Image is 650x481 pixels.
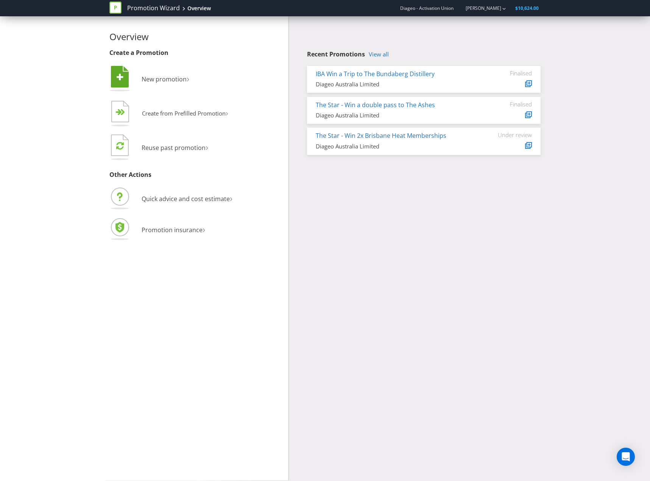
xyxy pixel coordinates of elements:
[187,5,211,12] div: Overview
[206,141,208,153] span: ›
[230,192,232,204] span: ›
[316,70,435,78] a: IBA Win a Trip to The Bundaberg Distillery
[316,101,435,109] a: The Star - Win a double pass to The Ashes
[458,5,501,11] a: [PERSON_NAME]
[316,111,475,119] div: Diageo Australia Limited
[617,448,635,466] div: Open Intercom Messenger
[116,141,124,150] tspan: 
[400,5,454,11] span: Diageo - Activation Union
[109,172,283,178] h3: Other Actions
[142,195,230,203] span: Quick advice and cost estimate
[109,50,283,56] h3: Create a Promotion
[109,99,229,129] button: Create from Prefilled Promotion›
[486,101,532,108] div: Finalised
[109,195,232,203] a: Quick advice and cost estimate›
[515,5,539,11] span: $10,624.00
[203,223,205,235] span: ›
[187,72,189,84] span: ›
[109,32,283,42] h2: Overview
[142,75,187,83] span: New promotion
[226,107,228,119] span: ›
[127,4,180,12] a: Promotion Wizard
[369,51,389,58] a: View all
[142,109,226,117] span: Create from Prefilled Promotion
[117,73,123,81] tspan: 
[486,131,532,138] div: Under review
[142,226,203,234] span: Promotion insurance
[142,144,206,152] span: Reuse past promotion
[316,80,475,88] div: Diageo Australia Limited
[307,50,365,58] span: Recent Promotions
[316,131,446,140] a: The Star - Win 2x Brisbane Heat Memberships
[120,109,125,116] tspan: 
[486,70,532,77] div: Finalised
[109,226,205,234] a: Promotion insurance›
[316,142,475,150] div: Diageo Australia Limited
